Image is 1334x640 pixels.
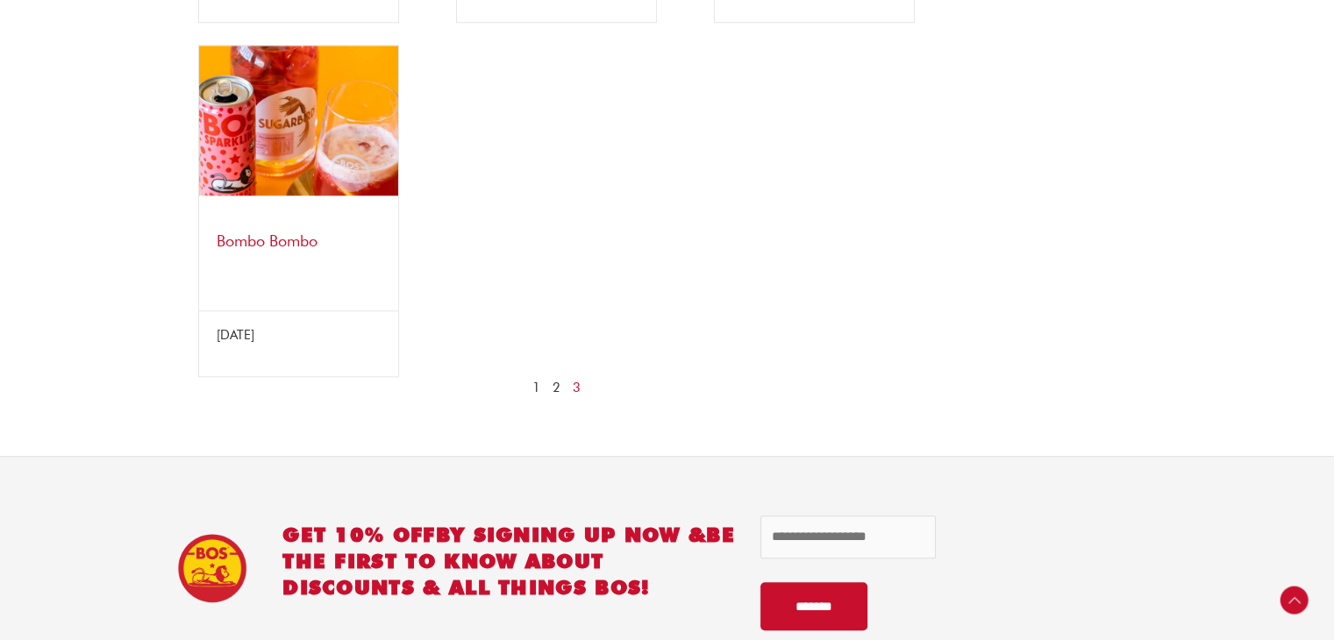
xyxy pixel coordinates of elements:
[282,522,735,601] h2: GET 10% OFF be the first to know about discounts & all things BOS!
[532,377,540,399] span: 1
[217,327,254,343] span: [DATE]
[217,231,317,250] a: Bombo Bombo
[199,46,398,195] img: sugarbird thumbnails strawberry
[177,533,247,603] img: BOS Ice Tea
[573,377,581,399] a: 3
[553,377,560,399] a: 2
[181,377,932,399] nav: Pagination
[436,523,707,546] span: BY SIGNING UP NOW &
